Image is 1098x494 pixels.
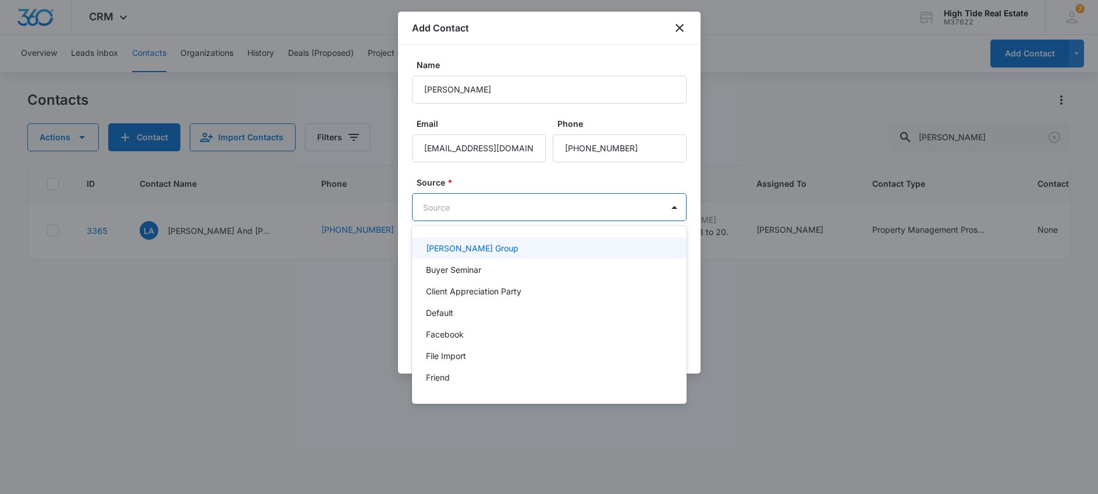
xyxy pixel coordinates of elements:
p: File Import [426,350,466,362]
p: Facebook [426,328,464,340]
p: Google My Business [426,393,503,405]
p: Client Appreciation Party [426,285,521,297]
p: Buyer Seminar [426,264,481,276]
p: Friend [426,371,450,383]
p: [PERSON_NAME] Group [426,242,518,254]
p: Default [426,307,453,319]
